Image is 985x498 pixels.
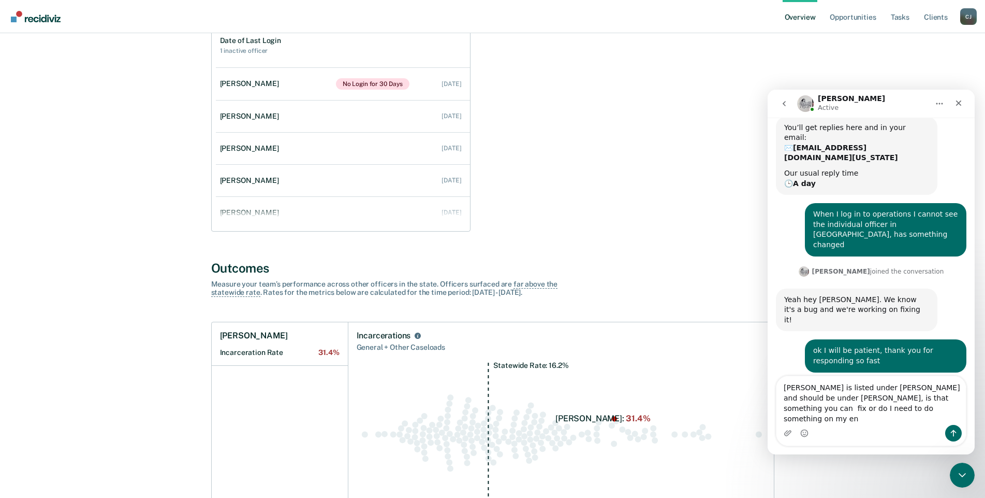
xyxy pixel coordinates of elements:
[220,47,281,54] h2: 1 inactive officer
[220,208,283,217] div: [PERSON_NAME]
[220,331,288,341] h1: [PERSON_NAME]
[493,361,568,369] tspan: Statewide Rate: 16.2%
[950,463,975,488] iframe: Intercom live chat
[11,11,61,22] img: Recidiviz
[216,198,470,227] a: [PERSON_NAME] [DATE]
[220,144,283,153] div: [PERSON_NAME]
[211,261,774,276] div: Outcomes
[220,36,281,45] h1: Date of Last Login
[216,68,470,100] a: [PERSON_NAME]No Login for 30 Days [DATE]
[220,79,283,88] div: [PERSON_NAME]
[211,280,574,297] div: Measure your team’s performance across other officer s in the state. Officer s surfaced are . Rat...
[216,166,470,195] a: [PERSON_NAME] [DATE]
[212,322,348,366] a: [PERSON_NAME]Incarceration Rate31.4%
[442,80,461,88] div: [DATE]
[960,8,977,25] button: Profile dropdown button
[220,348,340,357] h2: Incarceration Rate
[442,112,461,120] div: [DATE]
[442,209,461,216] div: [DATE]
[357,341,766,354] div: General + Other Caseloads
[211,280,558,297] span: far above the statewide rate
[960,8,977,25] div: C J
[216,134,470,163] a: [PERSON_NAME] [DATE]
[413,331,423,341] button: Incarcerations
[442,177,461,184] div: [DATE]
[357,331,411,341] div: Incarcerations
[220,112,283,121] div: [PERSON_NAME]
[216,102,470,131] a: [PERSON_NAME] [DATE]
[220,176,283,185] div: [PERSON_NAME]
[336,78,410,90] span: No Login for 30 Days
[442,145,461,152] div: [DATE]
[318,348,339,357] span: 31.4%
[768,90,975,454] iframe: Intercom live chat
